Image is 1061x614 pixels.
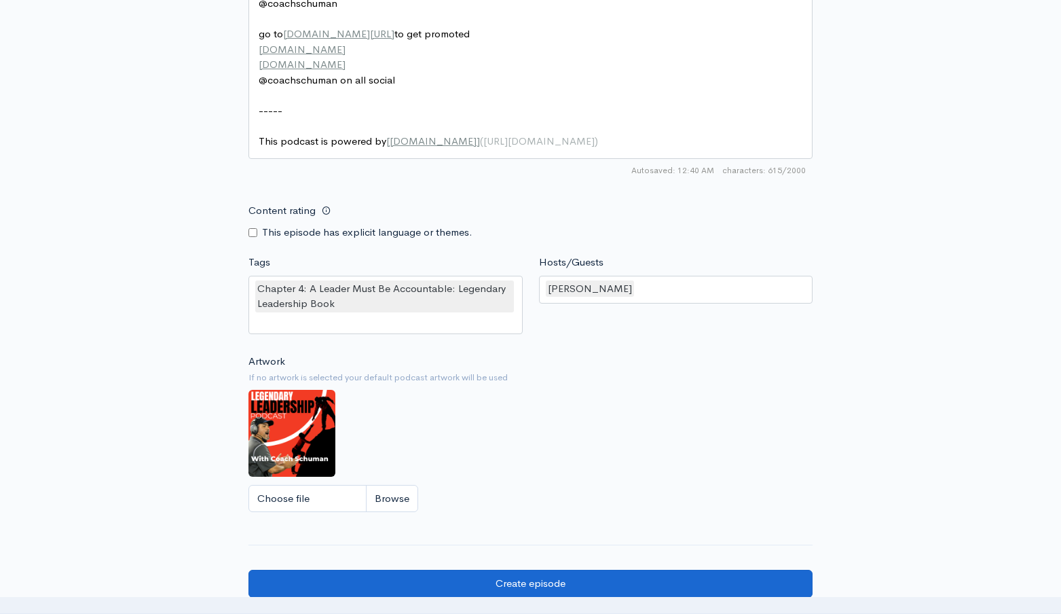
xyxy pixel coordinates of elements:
[595,134,598,147] span: )
[386,134,390,147] span: [
[259,73,395,86] span: @coachschuman on all social
[262,225,472,240] label: This episode has explicit language or themes.
[259,58,346,71] span: [DOMAIN_NAME]
[259,27,470,40] span: go to to get promoted
[259,104,282,117] span: -----
[546,281,634,297] div: [PERSON_NAME]
[480,134,483,147] span: (
[539,255,603,270] label: Hosts/Guests
[248,570,813,598] input: Create episode
[283,27,394,40] span: [DOMAIN_NAME][URL]
[631,164,714,177] span: Autosaved: 12:40 AM
[259,43,346,56] span: [DOMAIN_NAME]
[248,354,285,369] label: Artwork
[248,255,270,270] label: Tags
[722,164,806,177] span: 615/2000
[248,371,813,384] small: If no artwork is selected your default podcast artwork will be used
[390,134,477,147] span: [DOMAIN_NAME]
[259,134,598,147] span: This podcast is powered by
[483,134,595,147] span: [URL][DOMAIN_NAME]
[248,197,316,225] label: Content rating
[477,134,480,147] span: ]
[255,281,514,312] div: Chapter 4: A Leader Must Be Accountable: Legendary Leadership Book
